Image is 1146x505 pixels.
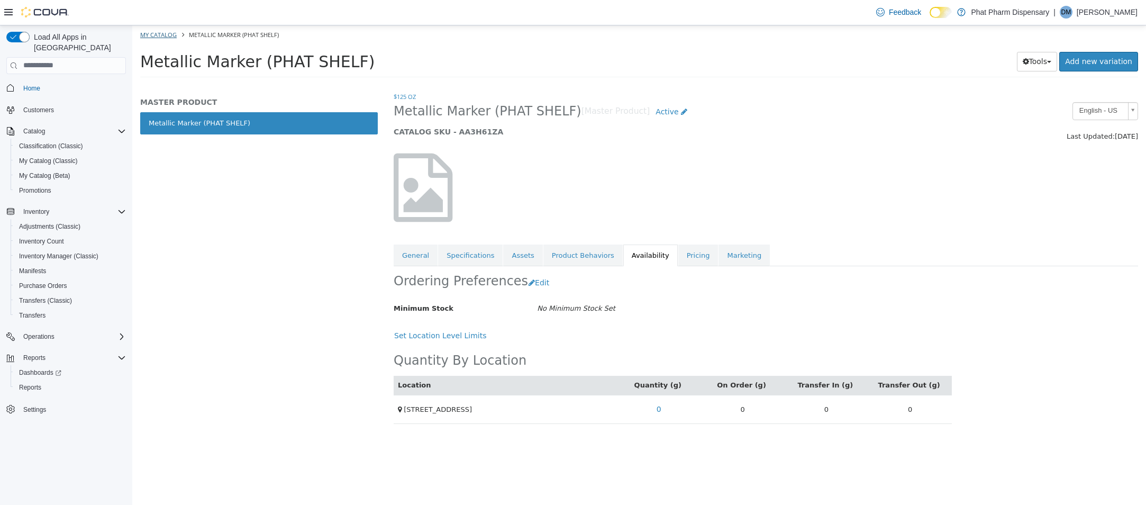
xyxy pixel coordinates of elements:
[15,184,126,197] span: Promotions
[15,169,126,182] span: My Catalog (Beta)
[934,107,983,115] span: Last Updated:
[11,154,130,168] button: My Catalog (Classic)
[11,234,130,249] button: Inventory Count
[371,219,410,241] a: Assets
[523,82,546,91] span: Active
[11,249,130,264] button: Inventory Manager (Classic)
[15,235,68,248] a: Inventory Count
[396,248,423,267] button: Edit
[15,155,126,167] span: My Catalog (Classic)
[8,5,44,13] a: My Catalog
[15,381,46,394] a: Reports
[15,235,126,248] span: Inventory Count
[261,248,396,264] h2: Ordering Preferences
[261,219,305,241] a: General
[585,356,635,364] a: On Order (g)
[546,219,586,241] a: Pricing
[261,279,321,287] span: Minimum Stock
[11,365,130,380] a: Dashboards
[19,142,83,150] span: Classification (Classic)
[1053,6,1056,19] p: |
[6,76,126,445] nav: Complex example
[23,84,40,93] span: Home
[927,26,1006,46] a: Add new variation
[502,356,551,364] a: Quantity (g)
[8,72,245,82] h5: MASTER PRODUCT
[15,250,126,263] span: Inventory Manager (Classic)
[11,139,130,154] button: Classification (Classic)
[15,279,126,292] span: Purchase Orders
[8,27,242,46] span: Metallic Marker (PHAT SHELF)
[19,252,98,260] span: Inventory Manager (Classic)
[266,355,301,365] button: Location
[2,204,130,219] button: Inventory
[19,311,46,320] span: Transfers
[15,140,87,152] a: Classification (Classic)
[449,82,518,91] small: [Master Product]
[30,32,126,53] span: Load All Apps in [GEOGRAPHIC_DATA]
[2,401,130,417] button: Settings
[885,26,925,46] button: Tools
[411,219,490,241] a: Product Behaviors
[940,77,1006,95] a: English - US
[19,205,126,218] span: Inventory
[306,219,370,241] a: Specifications
[19,282,67,290] span: Purchase Orders
[19,368,61,377] span: Dashboards
[19,222,80,231] span: Adjustments (Classic)
[405,279,483,287] i: No Minimum Stock Set
[15,265,50,277] a: Manifests
[23,208,49,216] span: Inventory
[11,264,130,278] button: Manifests
[21,7,69,17] img: Cova
[11,183,130,198] button: Promotions
[271,380,340,388] span: [STREET_ADDRESS]
[2,80,130,96] button: Home
[11,293,130,308] button: Transfers (Classic)
[11,380,130,395] button: Reports
[15,381,126,394] span: Reports
[11,168,130,183] button: My Catalog (Beta)
[11,219,130,234] button: Adjustments (Classic)
[15,279,71,292] a: Purchase Orders
[872,2,925,23] a: Feedback
[1061,6,1071,19] span: DM
[15,366,66,379] a: Dashboards
[23,354,46,362] span: Reports
[930,7,952,18] input: Dark Mode
[983,107,1006,115] span: [DATE]
[15,184,56,197] a: Promotions
[746,356,810,364] a: Transfer Out (g)
[19,330,126,343] span: Operations
[19,186,51,195] span: Promotions
[15,140,126,152] span: Classification (Classic)
[19,296,72,305] span: Transfers (Classic)
[1060,6,1072,19] div: Devyn Mckee
[23,332,54,341] span: Operations
[15,309,126,322] span: Transfers
[19,172,70,180] span: My Catalog (Beta)
[586,219,638,241] a: Marketing
[19,267,46,275] span: Manifests
[261,78,449,94] span: Metallic Marker (PHAT SHELF)
[19,383,41,392] span: Reports
[19,125,126,138] span: Catalog
[23,127,45,136] span: Catalog
[2,350,130,365] button: Reports
[19,237,64,246] span: Inventory Count
[15,155,82,167] a: My Catalog (Classic)
[11,308,130,323] button: Transfers
[971,6,1049,19] p: Phat Pharm Dispensary
[2,124,130,139] button: Catalog
[19,157,78,165] span: My Catalog (Classic)
[15,294,76,307] a: Transfers (Classic)
[19,103,126,116] span: Customers
[11,278,130,293] button: Purchase Orders
[261,327,394,344] h2: Quantity By Location
[1077,6,1138,19] p: [PERSON_NAME]
[19,82,44,95] a: Home
[19,205,53,218] button: Inventory
[23,405,46,414] span: Settings
[889,7,921,17] span: Feedback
